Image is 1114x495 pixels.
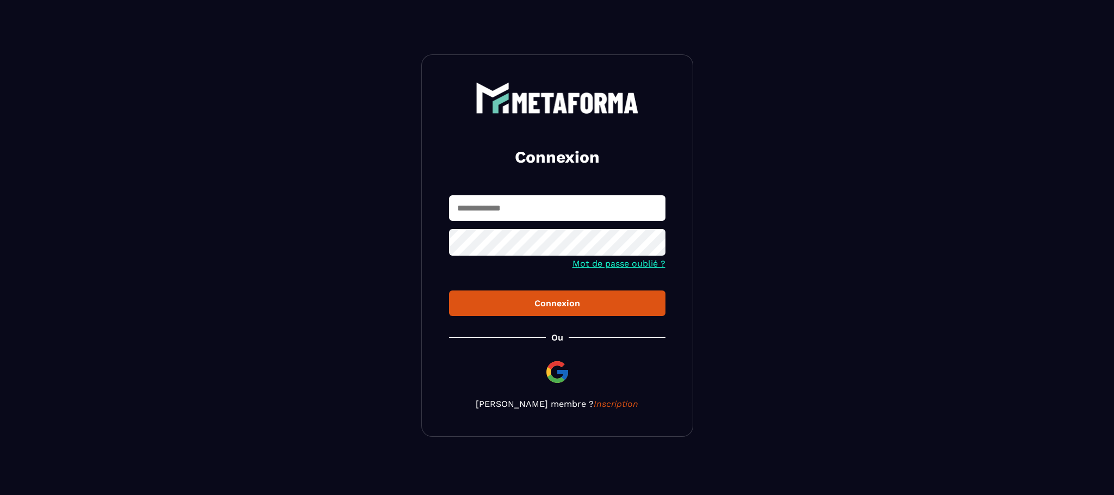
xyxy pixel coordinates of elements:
div: Connexion [458,298,657,308]
a: Mot de passe oublié ? [572,258,665,269]
img: google [544,359,570,385]
button: Connexion [449,290,665,316]
p: [PERSON_NAME] membre ? [449,399,665,409]
a: Inscription [594,399,638,409]
p: Ou [551,332,563,343]
img: logo [476,82,639,114]
h2: Connexion [462,146,652,168]
a: logo [449,82,665,114]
